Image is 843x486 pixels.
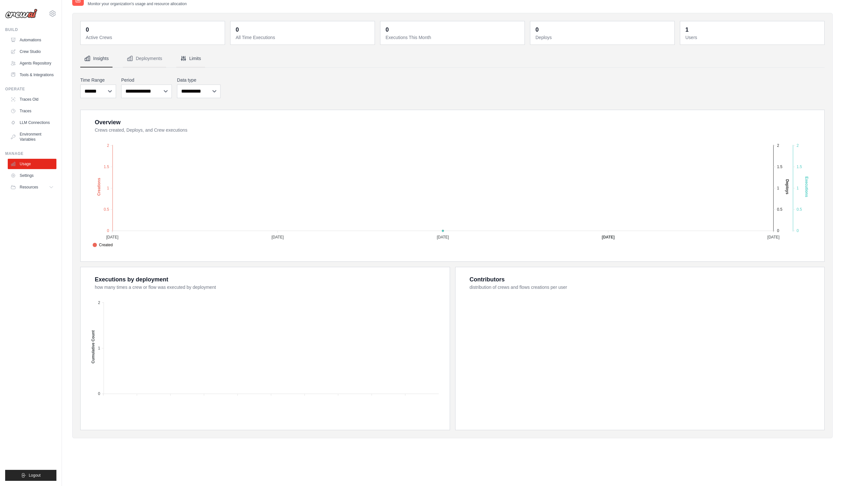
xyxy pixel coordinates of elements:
dt: how many times a crew or flow was executed by deployment [95,284,442,290]
dt: Users [685,34,820,41]
div: Operate [5,86,56,92]
div: Overview [95,118,121,127]
p: Monitor your organization's usage and resource allocation [88,1,187,6]
nav: Tabs [80,50,825,67]
tspan: [DATE] [437,235,449,239]
a: LLM Connections [8,117,56,128]
span: Created [93,242,113,248]
tspan: 1.5 [797,165,802,169]
dt: All Time Executions [236,34,371,41]
dt: Active Crews [86,34,221,41]
tspan: 0 [777,228,779,233]
tspan: 1 [107,186,109,190]
tspan: 2 [107,143,109,148]
tspan: 2 [777,143,779,148]
div: 0 [86,25,89,34]
div: 0 [386,25,389,34]
tspan: 1 [98,346,100,350]
div: 1 [685,25,689,34]
tspan: 2 [98,300,100,305]
a: Usage [8,159,56,169]
button: Deployments [123,50,166,67]
tspan: [DATE] [602,235,615,239]
tspan: 0.5 [777,207,782,212]
tspan: 2 [797,143,799,148]
tspan: 0 [797,228,799,233]
div: Executions by deployment [95,275,168,284]
a: Agents Repository [8,58,56,68]
div: 0 [535,25,539,34]
button: Resources [8,182,56,192]
tspan: 1 [797,186,799,190]
div: Manage [5,151,56,156]
div: Build [5,27,56,32]
a: Tools & Integrations [8,70,56,80]
text: Deploys [785,179,789,195]
button: Limits [176,50,205,67]
a: Crew Studio [8,46,56,57]
button: Logout [5,470,56,481]
text: Executions [804,177,809,197]
tspan: 1 [777,186,779,190]
dt: Executions This Month [386,34,521,41]
tspan: 0.5 [797,207,802,212]
img: Logo [5,9,37,18]
tspan: [DATE] [767,235,779,239]
tspan: 1.5 [777,165,782,169]
tspan: 1.5 [104,165,109,169]
a: Automations [8,35,56,45]
dt: Crews created, Deploys, and Crew executions [95,127,817,133]
dt: Deploys [535,34,671,41]
button: Insights [80,50,113,67]
a: Traces [8,106,56,116]
span: Logout [29,473,41,478]
text: Creations [97,178,101,196]
a: Environment Variables [8,129,56,145]
text: Cumulative Count [91,330,95,364]
a: Settings [8,170,56,181]
label: Period [121,77,172,83]
tspan: 0 [107,228,109,233]
div: 0 [236,25,239,34]
tspan: 0.5 [104,207,109,212]
label: Data type [177,77,221,83]
label: Time Range [80,77,116,83]
span: Resources [20,185,38,190]
tspan: [DATE] [271,235,284,239]
div: Contributors [470,275,505,284]
tspan: 0 [98,391,100,396]
tspan: [DATE] [106,235,118,239]
a: Traces Old [8,94,56,105]
dt: distribution of crews and flows creations per user [470,284,817,290]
